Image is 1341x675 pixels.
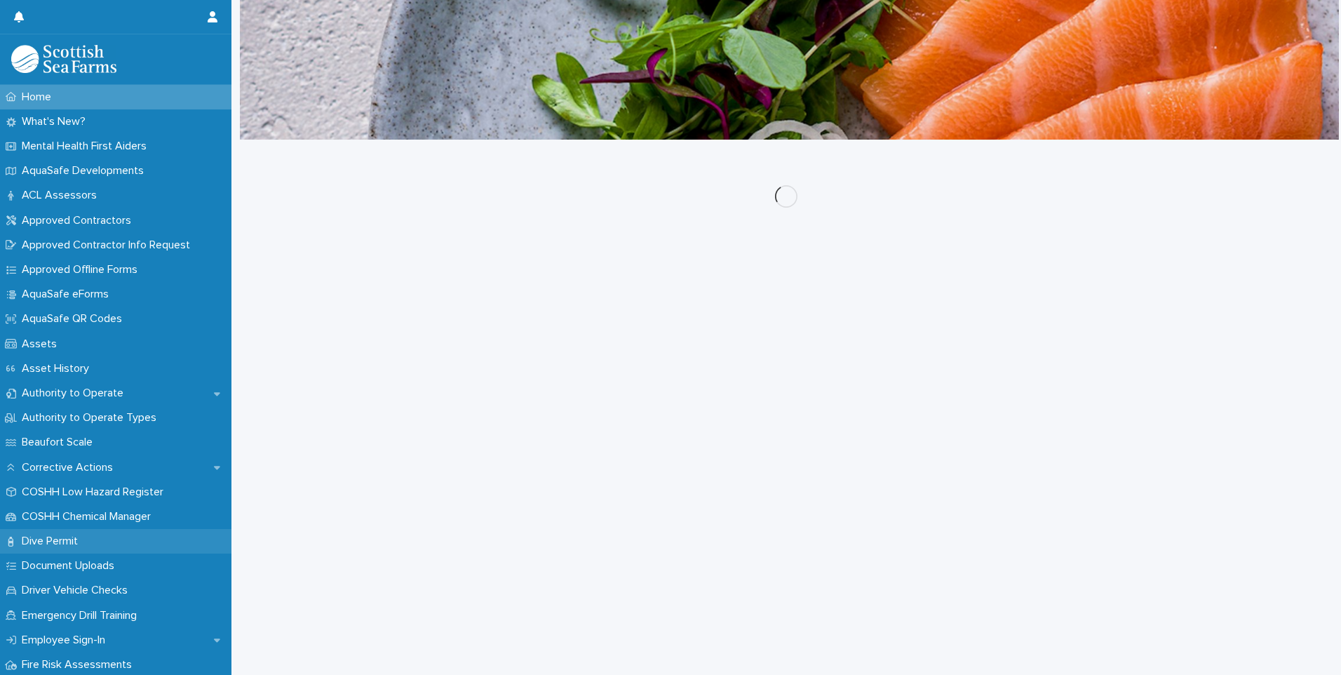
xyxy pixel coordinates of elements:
p: Approved Contractor Info Request [16,239,201,252]
p: Corrective Actions [16,461,124,474]
p: AquaSafe Developments [16,164,155,178]
p: AquaSafe eForms [16,288,120,301]
p: Asset History [16,362,100,375]
p: Employee Sign-In [16,634,116,647]
p: Beaufort Scale [16,436,104,449]
p: Mental Health First Aiders [16,140,158,153]
p: AquaSafe QR Codes [16,312,133,326]
p: Emergency Drill Training [16,609,148,622]
p: Driver Vehicle Checks [16,584,139,597]
img: bPIBxiqnSb2ggTQWdOVV [11,45,116,73]
p: Fire Risk Assessments [16,658,143,671]
p: ACL Assessors [16,189,108,202]
p: Approved Offline Forms [16,263,149,276]
p: Document Uploads [16,559,126,573]
p: What's New? [16,115,97,128]
p: COSHH Chemical Manager [16,510,162,523]
p: Assets [16,337,68,351]
p: Home [16,91,62,104]
p: Approved Contractors [16,214,142,227]
p: Authority to Operate Types [16,411,168,425]
p: Authority to Operate [16,387,135,400]
p: Dive Permit [16,535,89,548]
p: COSHH Low Hazard Register [16,486,175,499]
